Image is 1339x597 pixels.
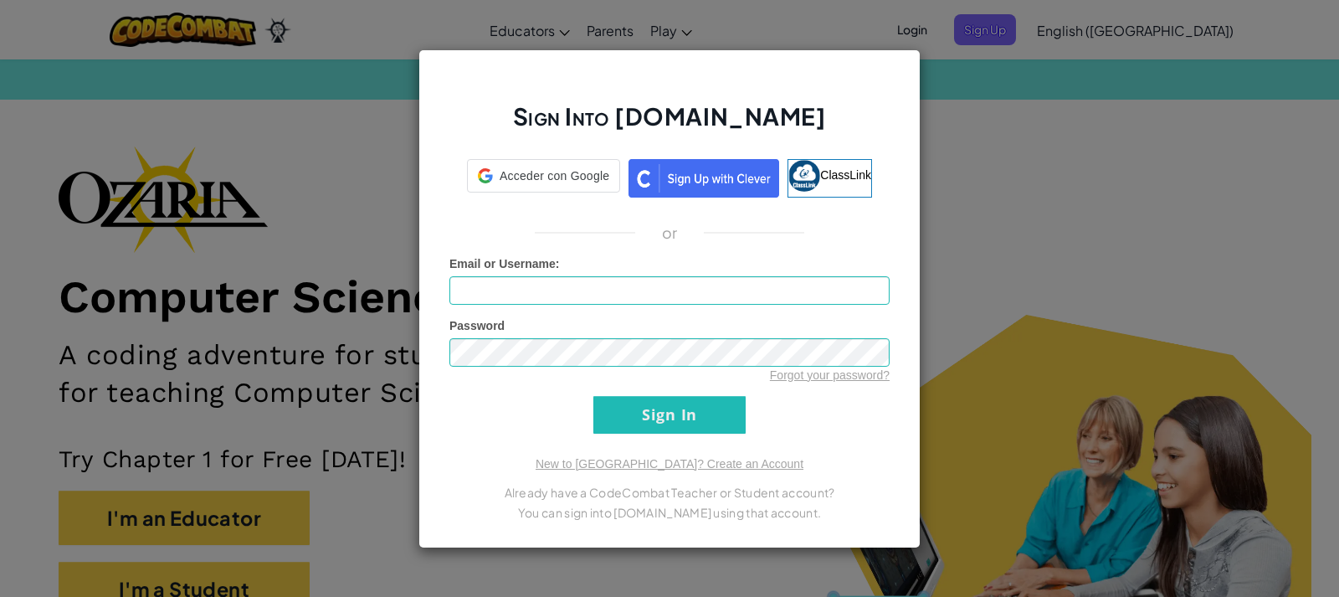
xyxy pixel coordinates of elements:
[467,159,620,193] div: Acceder con Google
[449,482,890,502] p: Already have a CodeCombat Teacher or Student account?
[467,159,620,198] a: Acceder con Google
[536,457,803,471] a: New to [GEOGRAPHIC_DATA]? Create an Account
[500,167,609,184] span: Acceder con Google
[449,257,556,270] span: Email or Username
[820,167,871,181] span: ClassLink
[770,368,890,382] a: Forgot your password?
[449,319,505,332] span: Password
[628,159,779,198] img: clever_sso_button@2x.png
[449,255,560,272] label: :
[449,502,890,522] p: You can sign into [DOMAIN_NAME] using that account.
[449,100,890,149] h2: Sign Into [DOMAIN_NAME]
[662,223,678,243] p: or
[593,396,746,434] input: Sign In
[788,160,820,192] img: classlink-logo-small.png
